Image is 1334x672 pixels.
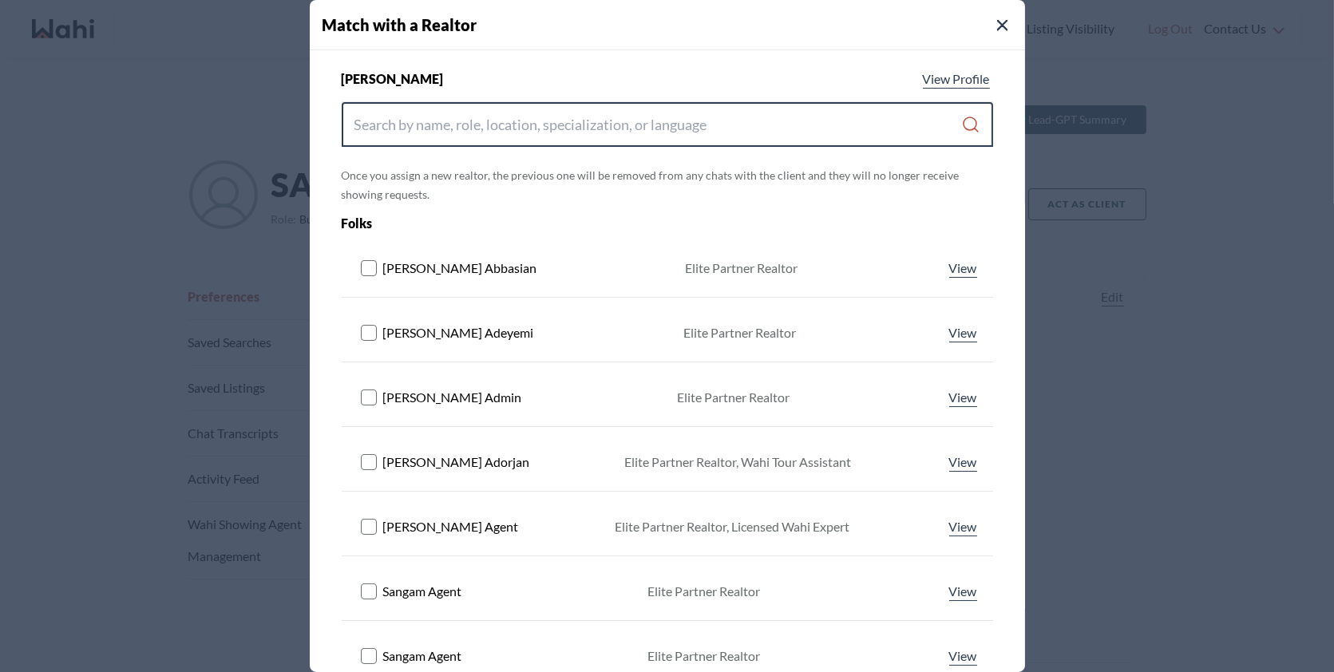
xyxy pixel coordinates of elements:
[647,582,760,601] div: Elite Partner Realtor
[323,13,1025,37] h4: Match with a Realtor
[946,582,980,601] a: View profile
[383,517,519,536] span: [PERSON_NAME] Agent
[946,453,980,472] a: View profile
[342,166,993,204] p: Once you assign a new realtor, the previous one will be removed from any chats with the client an...
[383,453,530,472] span: [PERSON_NAME] Adorjan
[383,388,522,407] span: [PERSON_NAME] Admin
[383,323,534,342] span: [PERSON_NAME] Adeyemi
[647,646,760,666] div: Elite Partner Realtor
[383,259,537,278] span: [PERSON_NAME] Abbasian
[946,323,980,342] a: View profile
[685,259,798,278] div: Elite Partner Realtor
[946,388,980,407] a: View profile
[342,69,444,89] span: [PERSON_NAME]
[383,582,462,601] span: Sangam Agent
[615,517,849,536] div: Elite Partner Realtor, Licensed Wahi Expert
[920,69,993,89] a: View profile
[946,646,980,666] a: View profile
[683,323,796,342] div: Elite Partner Realtor
[383,646,462,666] span: Sangam Agent
[946,517,980,536] a: View profile
[946,259,980,278] a: View profile
[993,16,1012,35] button: Close Modal
[678,388,790,407] div: Elite Partner Realtor
[624,453,851,472] div: Elite Partner Realtor, Wahi Tour Assistant
[354,110,962,139] input: Search input
[342,214,863,233] div: Folks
